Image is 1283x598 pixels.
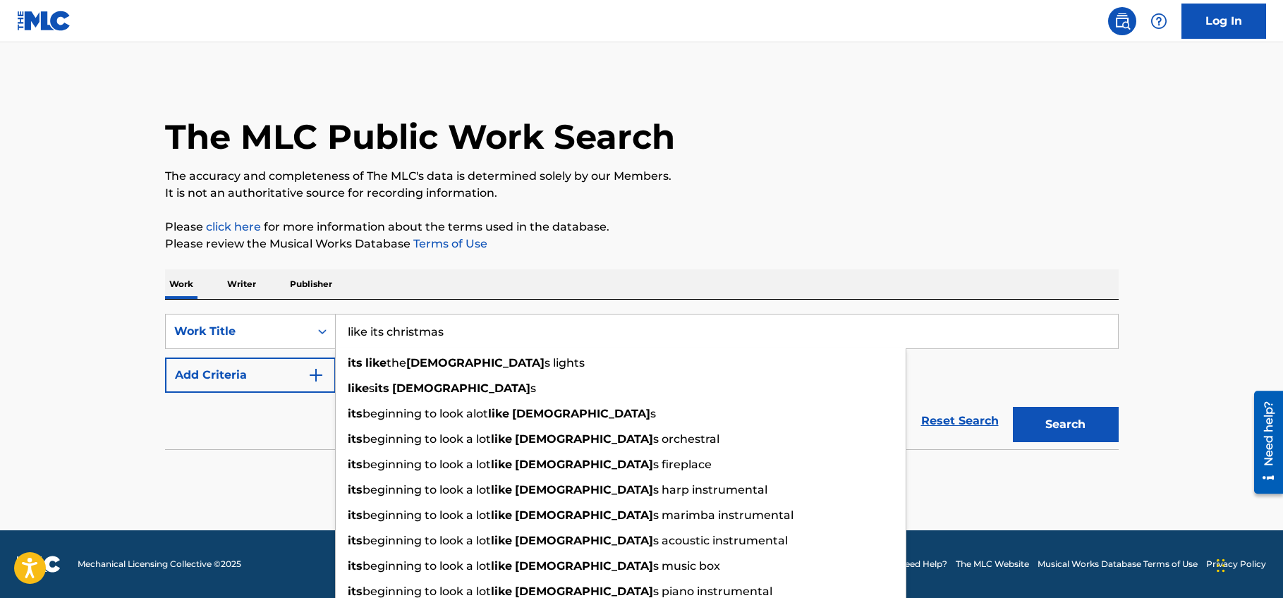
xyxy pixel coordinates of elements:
p: Work [165,269,197,299]
p: It is not an authoritative source for recording information. [165,185,1119,202]
strong: its [348,534,363,547]
strong: its [348,483,363,496]
div: Work Title [174,323,301,340]
p: Publisher [286,269,336,299]
span: s [650,407,656,420]
strong: [DEMOGRAPHIC_DATA] [392,382,530,395]
strong: [DEMOGRAPHIC_DATA] [515,534,653,547]
p: Please review the Musical Works Database [165,236,1119,252]
span: beginning to look alot [363,407,488,420]
strong: its [348,407,363,420]
p: Writer [223,269,260,299]
iframe: Resource Center [1244,384,1283,501]
button: Search [1013,407,1119,442]
span: beginning to look a lot [363,508,491,522]
span: s harp instrumental [653,483,767,496]
strong: like [491,508,512,522]
img: 9d2ae6d4665cec9f34b9.svg [308,367,324,384]
span: beginning to look a lot [363,483,491,496]
a: Privacy Policy [1206,558,1266,570]
div: Drag [1217,544,1225,587]
span: s marimba instrumental [653,508,793,522]
a: Terms of Use [411,237,487,250]
strong: like [348,382,369,395]
strong: its [348,432,363,446]
a: click here [206,220,261,233]
form: Search Form [165,314,1119,449]
span: s music box [653,559,720,573]
strong: [DEMOGRAPHIC_DATA] [515,458,653,471]
strong: [DEMOGRAPHIC_DATA] [406,356,545,370]
strong: like [491,534,512,547]
strong: [DEMOGRAPHIC_DATA] [515,483,653,496]
span: s [530,382,536,395]
strong: like [491,483,512,496]
span: beginning to look a lot [363,534,491,547]
span: s acoustic instrumental [653,534,788,547]
span: the [387,356,406,370]
strong: like [488,407,509,420]
div: Help [1145,7,1173,35]
strong: like [491,458,512,471]
img: MLC Logo [17,11,71,31]
strong: its [375,382,389,395]
p: Please for more information about the terms used in the database. [165,219,1119,236]
strong: its [348,458,363,471]
span: s orchestral [653,432,719,446]
strong: like [365,356,387,370]
span: s lights [545,356,585,370]
a: Need Help? [898,558,947,570]
iframe: Chat Widget [1212,530,1283,598]
h1: The MLC Public Work Search [165,116,675,158]
strong: like [491,585,512,598]
strong: its [348,559,363,573]
a: Musical Works Database Terms of Use [1038,558,1198,570]
strong: [DEMOGRAPHIC_DATA] [515,432,653,446]
strong: like [491,559,512,573]
span: s [369,382,375,395]
strong: [DEMOGRAPHIC_DATA] [515,559,653,573]
strong: [DEMOGRAPHIC_DATA] [515,585,653,598]
p: The accuracy and completeness of The MLC's data is determined solely by our Members. [165,168,1119,185]
span: Mechanical Licensing Collective © 2025 [78,558,241,570]
strong: [DEMOGRAPHIC_DATA] [512,407,650,420]
button: Add Criteria [165,358,336,393]
strong: [DEMOGRAPHIC_DATA] [515,508,653,522]
a: Public Search [1108,7,1136,35]
a: Reset Search [914,405,1006,437]
strong: its [348,585,363,598]
img: help [1150,13,1167,30]
a: The MLC Website [956,558,1029,570]
img: logo [17,556,61,573]
strong: its [348,356,363,370]
strong: like [491,432,512,446]
span: s fireplace [653,458,712,471]
img: search [1114,13,1131,30]
span: beginning to look a lot [363,458,491,471]
span: s piano instrumental [653,585,772,598]
span: beginning to look a lot [363,432,491,446]
span: beginning to look a lot [363,559,491,573]
span: beginning to look a lot [363,585,491,598]
strong: its [348,508,363,522]
a: Log In [1181,4,1266,39]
